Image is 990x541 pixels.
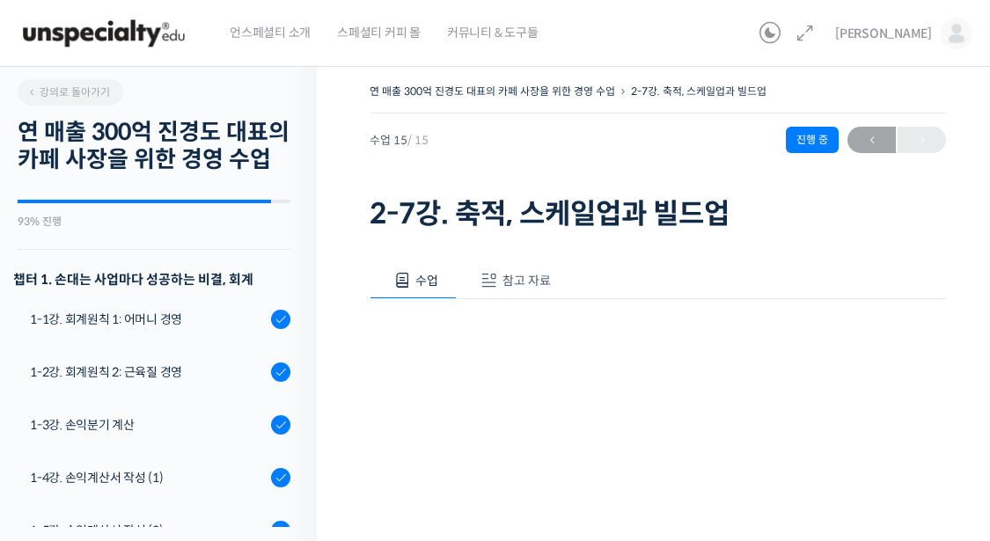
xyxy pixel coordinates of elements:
[370,135,429,146] span: 수업 15
[18,119,290,173] h2: 연 매출 300억 진경도 대표의 카페 사장을 위한 경영 수업
[18,216,290,227] div: 93% 진행
[415,273,438,289] span: 수업
[370,84,615,98] a: 연 매출 300억 진경도 대표의 카페 사장을 위한 경영 수업
[786,127,839,153] div: 진행 중
[18,79,123,106] a: 강의로 돌아가기
[631,84,766,98] a: 2-7강. 축적, 스케일업과 빌드업
[407,133,429,148] span: / 15
[835,26,932,41] span: [PERSON_NAME]
[30,362,266,382] div: 1-2강. 회계원칙 2: 근육질 경영
[370,197,946,230] h1: 2-7강. 축적, 스케일업과 빌드업
[847,127,896,153] a: ←이전
[13,267,290,291] h3: 챕터 1. 손대는 사업마다 성공하는 비결, 회계
[30,415,266,435] div: 1-3강. 손익분기 계산
[502,273,551,289] span: 참고 자료
[30,468,266,487] div: 1-4강. 손익계산서 작성 (1)
[30,310,266,329] div: 1-1강. 회계원칙 1: 어머니 경영
[30,521,266,540] div: 1-5강. 손익계산서 작성 (2)
[847,128,896,152] span: ←
[26,85,110,99] span: 강의로 돌아가기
